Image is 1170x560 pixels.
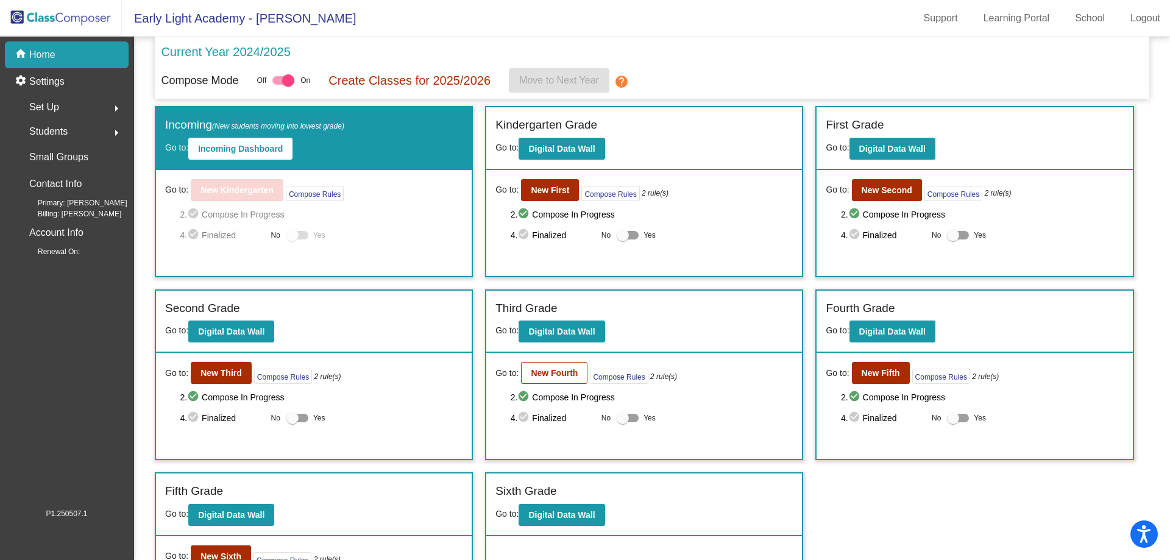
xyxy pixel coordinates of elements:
[826,325,849,335] span: Go to:
[848,228,863,243] mat-icon: check_circle
[519,504,604,526] button: Digital Data Wall
[528,510,595,520] b: Digital Data Wall
[859,327,926,336] b: Digital Data Wall
[165,367,188,380] span: Go to:
[826,300,895,317] label: Fourth Grade
[300,75,310,86] span: On
[29,224,83,241] p: Account Info
[495,325,519,335] span: Go to:
[521,179,579,201] button: New First
[581,186,639,201] button: Compose Rules
[15,48,29,62] mat-icon: home
[271,413,280,424] span: No
[29,123,68,140] span: Students
[521,362,587,384] button: New Fourth
[517,411,532,425] mat-icon: check_circle
[29,175,82,193] p: Contact Info
[914,9,968,28] a: Support
[841,228,926,243] span: 4. Finalized
[180,207,463,222] span: 2. Compose In Progress
[509,68,609,93] button: Move to Next Year
[531,185,569,195] b: New First
[642,188,668,199] i: 2 rule(s)
[912,369,970,384] button: Compose Rules
[826,183,849,196] span: Go to:
[187,207,202,222] mat-icon: check_circle
[313,228,325,243] span: Yes
[650,371,677,382] i: 2 rule(s)
[841,390,1124,405] span: 2. Compose In Progress
[200,368,242,378] b: New Third
[198,327,264,336] b: Digital Data Wall
[974,228,986,243] span: Yes
[188,504,274,526] button: Digital Data Wall
[180,390,463,405] span: 2. Compose In Progress
[826,143,849,152] span: Go to:
[643,228,656,243] span: Yes
[511,228,595,243] span: 4. Finalized
[495,367,519,380] span: Go to:
[187,228,202,243] mat-icon: check_circle
[15,74,29,89] mat-icon: settings
[511,390,793,405] span: 2. Compose In Progress
[848,207,863,222] mat-icon: check_circle
[862,185,912,195] b: New Second
[974,9,1060,28] a: Learning Portal
[187,411,202,425] mat-icon: check_circle
[643,411,656,425] span: Yes
[198,510,264,520] b: Digital Data Wall
[859,144,926,154] b: Digital Data Wall
[286,186,344,201] button: Compose Rules
[590,369,648,384] button: Compose Rules
[180,228,264,243] span: 4. Finalized
[109,101,124,116] mat-icon: arrow_right
[191,362,252,384] button: New Third
[109,126,124,140] mat-icon: arrow_right
[1065,9,1115,28] a: School
[495,483,556,500] label: Sixth Grade
[852,362,910,384] button: New Fifth
[18,208,121,219] span: Billing: [PERSON_NAME]
[29,48,55,62] p: Home
[314,371,341,382] i: 2 rule(s)
[29,149,88,166] p: Small Groups
[495,509,519,519] span: Go to:
[165,483,223,500] label: Fifth Grade
[841,207,1124,222] span: 2. Compose In Progress
[18,197,127,208] span: Primary: [PERSON_NAME]
[517,228,532,243] mat-icon: check_circle
[601,413,611,424] span: No
[848,411,863,425] mat-icon: check_circle
[932,230,941,241] span: No
[187,390,202,405] mat-icon: check_circle
[495,116,597,134] label: Kindergarten Grade
[974,411,986,425] span: Yes
[161,43,290,61] p: Current Year 2024/2025
[165,116,344,134] label: Incoming
[531,368,578,378] b: New Fourth
[841,411,926,425] span: 4. Finalized
[313,411,325,425] span: Yes
[200,185,274,195] b: New Kindergarten
[29,99,59,116] span: Set Up
[165,325,188,335] span: Go to:
[528,144,595,154] b: Digital Data Wall
[519,138,604,160] button: Digital Data Wall
[519,321,604,342] button: Digital Data Wall
[29,74,65,89] p: Settings
[519,75,599,85] span: Move to Next Year
[848,390,863,405] mat-icon: check_circle
[165,509,188,519] span: Go to:
[932,413,941,424] span: No
[601,230,611,241] span: No
[257,75,266,86] span: Off
[826,116,884,134] label: First Grade
[528,327,595,336] b: Digital Data Wall
[271,230,280,241] span: No
[614,74,629,89] mat-icon: help
[165,300,240,317] label: Second Grade
[985,188,1012,199] i: 2 rule(s)
[849,321,935,342] button: Digital Data Wall
[165,183,188,196] span: Go to:
[191,179,283,201] button: New Kindergarten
